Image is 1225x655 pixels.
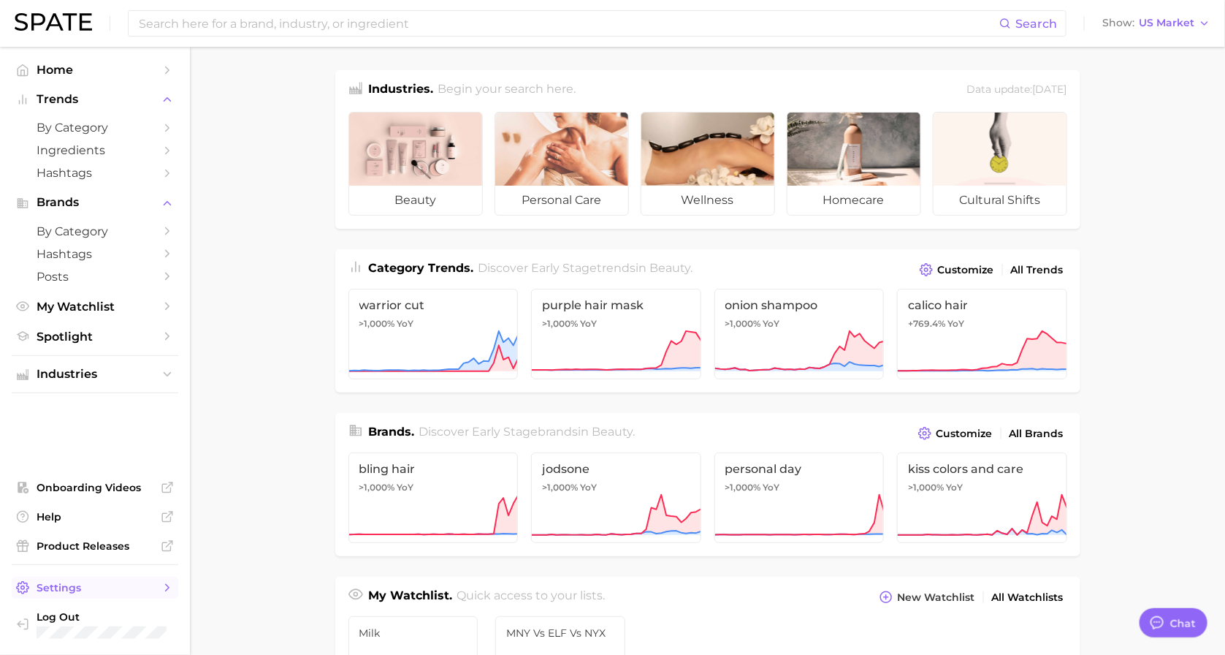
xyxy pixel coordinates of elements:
[397,482,414,493] span: YoY
[348,453,519,543] a: bling hair>1,000% YoY
[988,588,1067,607] a: All Watchlists
[12,325,178,348] a: Spotlight
[1011,264,1064,276] span: All Trends
[478,261,692,275] span: Discover Early Stage trends in .
[531,289,701,379] a: purple hair mask>1,000% YoY
[908,462,1056,476] span: kiss colors and care
[37,510,153,523] span: Help
[12,192,178,213] button: Brands
[12,577,178,599] a: Settings
[946,482,963,493] span: YoY
[1139,19,1194,27] span: US Market
[933,112,1067,216] a: cultural shifts
[348,112,483,216] a: beauty
[641,112,775,216] a: wellness
[12,535,178,557] a: Product Releases
[457,587,605,607] h2: Quick access to your lists.
[359,298,508,312] span: warrior cut
[359,462,508,476] span: bling hair
[1102,19,1134,27] span: Show
[1006,424,1067,444] a: All Brands
[37,330,153,344] span: Spotlight
[915,423,996,444] button: Customize
[12,243,178,265] a: Hashtags
[37,581,153,594] span: Settings
[37,539,153,553] span: Product Releases
[15,13,92,31] img: SPATE
[641,186,774,215] span: wellness
[649,261,690,275] span: beauty
[592,425,633,439] span: beauty
[12,88,178,110] button: Trends
[506,627,614,639] span: MNY vs ELF vs NYX
[542,482,578,493] span: >1,000%
[397,318,414,330] span: YoY
[1007,260,1067,280] a: All Trends
[12,58,178,81] a: Home
[37,270,153,284] span: Posts
[419,425,635,439] span: Discover Early Stage brands in .
[725,482,761,493] span: >1,000%
[495,112,629,216] a: personal care
[37,368,153,381] span: Industries
[908,482,944,493] span: >1,000%
[916,260,997,280] button: Customize
[897,453,1067,543] a: kiss colors and care>1,000% YoY
[1099,14,1214,33] button: ShowUS Market
[37,224,153,238] span: by Category
[12,139,178,162] a: Ingredients
[992,591,1064,604] span: All Watchlists
[763,318,780,330] span: YoY
[37,247,153,261] span: Hashtags
[714,453,885,543] a: personal day>1,000% YoY
[359,318,395,329] span: >1,000%
[12,295,178,318] a: My Watchlist
[936,428,993,440] span: Customize
[12,220,178,243] a: by Category
[897,289,1067,379] a: calico hair+769.4% YoY
[359,627,468,639] span: Milk
[725,298,874,312] span: onion shampoo
[137,11,999,36] input: Search here for a brand, industry, or ingredient
[348,289,519,379] a: warrior cut>1,000% YoY
[12,606,178,644] a: Log out. Currently logged in with e-mail ashley@episode.co.
[12,506,178,528] a: Help
[898,591,975,604] span: New Watchlist
[876,587,978,607] button: New Watchlist
[369,80,434,100] h1: Industries.
[1010,428,1064,440] span: All Brands
[369,587,453,607] h1: My Watchlist.
[725,318,761,329] span: >1,000%
[934,186,1066,215] span: cultural shifts
[763,482,780,493] span: YoY
[37,610,167,624] span: Log Out
[37,143,153,157] span: Ingredients
[12,162,178,184] a: Hashtags
[37,166,153,180] span: Hashtags
[37,93,153,106] span: Trends
[938,264,994,276] span: Customize
[12,265,178,288] a: Posts
[542,298,690,312] span: purple hair mask
[542,318,578,329] span: >1,000%
[369,261,474,275] span: Category Trends .
[37,481,153,494] span: Onboarding Videos
[37,63,153,77] span: Home
[495,186,628,215] span: personal care
[967,80,1067,100] div: Data update: [DATE]
[37,121,153,135] span: by Category
[580,318,597,330] span: YoY
[542,462,690,476] span: jodsone
[1015,17,1057,31] span: Search
[908,318,945,329] span: +769.4%
[531,453,701,543] a: jodsone>1,000% YoY
[12,477,178,499] a: Onboarding Videos
[438,80,576,100] h2: Begin your search here.
[349,186,482,215] span: beauty
[359,482,395,493] span: >1,000%
[12,363,178,385] button: Industries
[714,289,885,379] a: onion shampoo>1,000% YoY
[947,318,964,330] span: YoY
[787,186,920,215] span: homecare
[12,116,178,139] a: by Category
